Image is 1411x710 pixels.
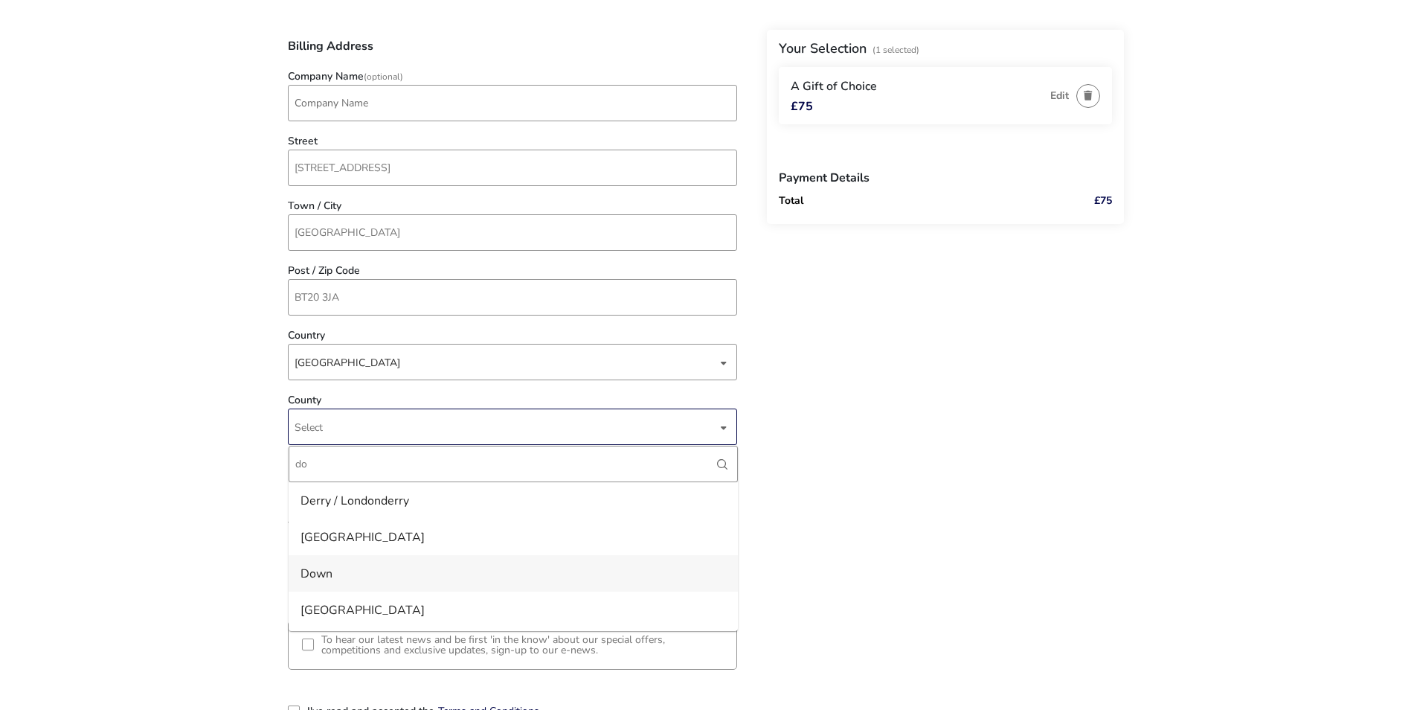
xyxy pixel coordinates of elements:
[300,525,425,549] div: [GEOGRAPHIC_DATA]
[288,420,737,435] p-dropdown: County
[295,420,323,435] span: Select
[288,266,360,276] label: Post / Zip Code
[300,489,409,513] div: Derry / Londonderry
[779,39,867,57] h2: Your Selection
[289,482,738,519] li: [object Object]
[295,345,717,380] span: [object Object]
[791,100,813,112] span: £75
[288,585,737,621] h3: Newsletter Sign Up
[288,136,318,147] label: Street
[300,562,332,586] div: Down
[300,598,425,622] div: [GEOGRAPHIC_DATA]
[288,40,737,64] h3: Billing Address
[288,356,737,370] p-dropdown: Country
[288,214,737,251] input: town
[779,160,1112,196] h3: Payment Details
[289,592,738,628] li: [object Object]
[872,44,919,56] span: (1 Selected)
[288,330,325,341] label: Country
[720,413,727,442] div: dropdown trigger
[1050,90,1069,101] button: Edit
[321,635,723,656] label: To hear our latest news and be first 'in the know' about our special offers, competitions and exc...
[288,150,737,186] input: street
[288,201,341,211] label: Town / City
[289,555,738,592] li: [object Object]
[720,348,727,377] div: dropdown trigger
[1094,194,1112,208] naf-get-fp-price: £75
[288,71,403,82] label: Company Name
[791,78,877,95] span: A Gift of Choice
[364,71,403,83] span: (Optional)
[288,395,321,406] label: County
[288,279,737,316] input: post
[288,518,737,540] p: Your order includes vouchers to be sent via email
[295,409,717,444] span: Select
[289,628,738,665] li: [object Object]
[779,196,1045,206] p: Total
[295,345,717,381] div: [GEOGRAPHIC_DATA]
[289,519,738,555] li: [object Object]
[288,85,737,121] input: company
[288,488,737,518] h2: Postage Option(s)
